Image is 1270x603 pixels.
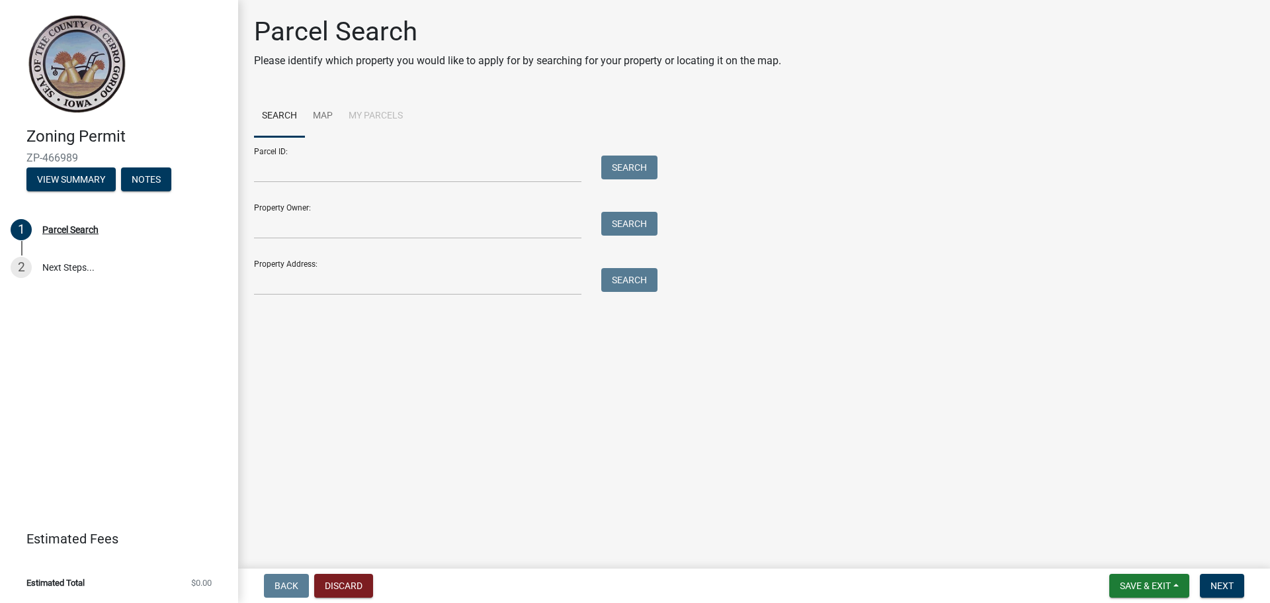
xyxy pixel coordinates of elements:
h1: Parcel Search [254,16,781,48]
span: $0.00 [191,579,212,587]
img: Cerro Gordo County, Iowa [26,14,126,113]
p: Please identify which property you would like to apply for by searching for your property or loca... [254,53,781,69]
span: Next [1210,580,1234,591]
span: Save & Exit [1120,580,1171,591]
button: View Summary [26,167,116,191]
button: Discard [314,574,373,598]
button: Search [601,268,657,292]
a: Map [305,95,341,138]
button: Search [601,212,657,236]
a: Search [254,95,305,138]
div: Parcel Search [42,225,99,234]
a: Estimated Fees [11,526,217,552]
span: Back [275,580,298,591]
button: Back [264,574,309,598]
div: 1 [11,219,32,240]
span: ZP-466989 [26,152,212,164]
wm-modal-confirm: Notes [121,175,171,185]
wm-modal-confirm: Summary [26,175,116,185]
button: Next [1200,574,1244,598]
div: 2 [11,257,32,278]
h4: Zoning Permit [26,127,228,146]
button: Notes [121,167,171,191]
button: Search [601,156,657,179]
button: Save & Exit [1109,574,1189,598]
span: Estimated Total [26,579,85,587]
